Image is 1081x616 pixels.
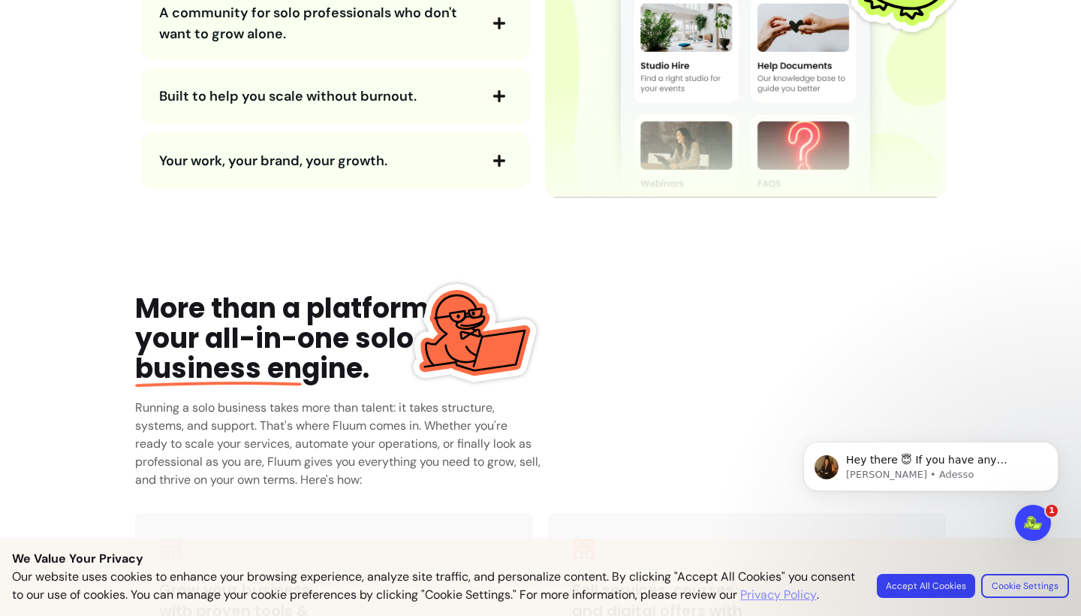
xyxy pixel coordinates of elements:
[159,87,417,105] span: Built to help you scale without burnout.
[159,83,512,109] button: Built to help you scale without burnout.
[1046,505,1058,517] span: 1
[1015,505,1051,541] iframe: Intercom live chat
[159,152,387,170] span: Your work, your brand, your growth.
[135,399,542,489] h3: Running a solo business takes more than talent: it takes structure, systems, and support. That's ...
[159,4,457,43] span: A community for solo professionals who don't want to grow alone.
[740,586,817,604] a: Privacy Policy
[981,574,1069,598] button: Cookie Settings
[135,349,302,388] span: business en
[159,148,512,174] button: Your work, your brand, your growth.
[781,410,1081,575] iframe: Intercom notifications messaggio
[135,294,460,384] div: More than a platform, your all-in-one solo
[877,574,975,598] button: Accept All Cookies
[135,349,369,388] span: gine.
[159,2,512,44] button: A community for solo professionals who don't want to grow alone.
[12,568,859,604] p: Our website uses cookies to enhance your browsing experience, analyze site traffic, and personali...
[409,268,537,396] img: Fluum Duck sticker
[12,550,1069,568] p: We Value Your Privacy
